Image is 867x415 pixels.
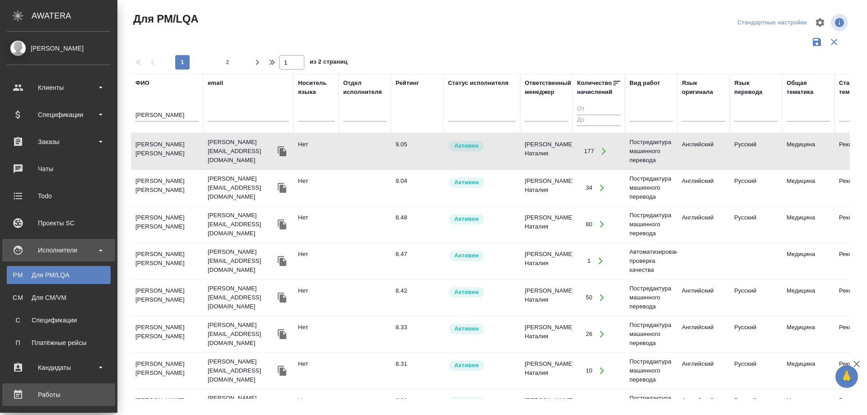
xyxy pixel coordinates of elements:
[782,282,834,313] td: Медицина
[208,284,275,311] p: [PERSON_NAME][EMAIL_ADDRESS][DOMAIN_NAME]
[396,79,419,88] div: Рейтинг
[448,323,516,335] div: Рядовой исполнитель: назначай с учетом рейтинга
[11,293,106,302] div: Для CM/VM
[448,79,508,88] div: Статус исполнителя
[734,79,778,97] div: Язык перевода
[448,177,516,189] div: Рядовой исполнитель: назначай с учетом рейтинга
[2,212,115,234] a: Проекты SC
[7,43,111,53] div: [PERSON_NAME]
[682,79,725,97] div: Язык оригинала
[677,135,730,167] td: Английский
[593,362,611,380] button: Открыть работы
[396,213,439,222] div: перевод хороший. Желательно использовать переводчика с редактором, но для несложных заказов возмо...
[7,361,111,374] div: Кандидаты
[131,12,198,26] span: Для PM/LQA
[454,178,479,187] p: Активен
[520,355,573,387] td: [PERSON_NAME] Наталия
[294,318,339,350] td: Нет
[625,170,677,206] td: Постредактура машинного перевода
[396,286,439,295] div: перевод хороший. Желательно использовать переводчика с редактором, но для несложных заказов возмо...
[520,282,573,313] td: [PERSON_NAME] Наталия
[448,140,516,152] div: Рядовой исполнитель: назначай с учетом рейтинга
[782,318,834,350] td: Медицина
[220,58,235,67] span: 2
[454,397,479,406] p: Активен
[396,140,439,149] div: перевод отличный. Редактура не нужна, корректор/ приемка по качеству может быть нужна
[520,135,573,167] td: [PERSON_NAME] Наталия
[520,209,573,240] td: [PERSON_NAME] Наталия
[730,172,782,204] td: Русский
[586,293,592,302] div: 50
[677,355,730,387] td: Английский
[11,338,106,347] div: Платёжные рейсы
[7,189,111,203] div: Todo
[7,388,111,401] div: Работы
[310,56,348,70] span: из 2 страниц
[343,79,387,97] div: Отдел исполнителя
[595,142,613,161] button: Открыть работы
[396,359,439,368] div: перевод хороший. Желательно использовать переводчика с редактором, но для несложных заказов возмо...
[208,357,275,384] p: [PERSON_NAME][EMAIL_ADDRESS][DOMAIN_NAME]
[7,216,111,230] div: Проекты SC
[591,252,610,270] button: Открыть работы
[625,206,677,242] td: Постредактура машинного перевода
[275,327,289,341] button: Скопировать
[7,81,111,94] div: Клиенты
[787,79,830,97] div: Общая тематика
[135,79,149,88] div: ФИО
[2,383,115,406] a: Работы
[730,318,782,350] td: Русский
[7,243,111,257] div: Исполнители
[586,220,592,229] div: 80
[208,211,275,238] p: [PERSON_NAME][EMAIL_ADDRESS][DOMAIN_NAME]
[448,213,516,225] div: Рядовой исполнитель: назначай с учетом рейтинга
[448,359,516,372] div: Рядовой исполнитель: назначай с учетом рейтинга
[831,14,850,31] span: Посмотреть информацию
[294,135,339,167] td: Нет
[2,158,115,180] a: Чаты
[298,79,334,97] div: Носитель языка
[294,209,339,240] td: Нет
[782,209,834,240] td: Медицина
[677,172,730,204] td: Английский
[208,174,275,201] p: [PERSON_NAME][EMAIL_ADDRESS][DOMAIN_NAME]
[677,282,730,313] td: Английский
[275,145,289,158] button: Скопировать
[454,141,479,150] p: Активен
[584,147,594,156] div: 177
[454,324,479,333] p: Активен
[275,254,289,268] button: Скопировать
[275,291,289,304] button: Скопировать
[525,79,571,97] div: Ответственный менеджер
[7,334,111,352] a: ППлатёжные рейсы
[577,115,620,126] input: До
[131,245,203,277] td: [PERSON_NAME] [PERSON_NAME]
[2,185,115,207] a: Todo
[782,135,834,167] td: Медицина
[782,245,834,277] td: Медицина
[625,353,677,389] td: Постредактура машинного перевода
[396,323,439,332] div: перевод хороший. Желательно использовать переводчика с редактором, но для несложных заказов возмо...
[625,280,677,316] td: Постредактура машинного перевода
[782,355,834,387] td: Медицина
[677,209,730,240] td: Английский
[396,250,439,259] div: перевод хороший. Желательно использовать переводчика с редактором, но для несложных заказов возмо...
[625,316,677,352] td: Постредактура машинного перевода
[730,209,782,240] td: Русский
[131,172,203,204] td: [PERSON_NAME] [PERSON_NAME]
[131,209,203,240] td: [PERSON_NAME] [PERSON_NAME]
[825,33,843,51] button: Сбросить фильтры
[208,321,275,348] p: [PERSON_NAME][EMAIL_ADDRESS][DOMAIN_NAME]
[577,79,612,97] div: Количество начислений
[520,172,573,204] td: [PERSON_NAME] Наталия
[7,289,111,307] a: CMДля CM/VM
[677,318,730,350] td: Английский
[275,218,289,231] button: Скопировать
[294,172,339,204] td: Нет
[396,396,439,405] div: перевод хороший. Желательно использовать переводчика с редактором, но для несложных заказов возмо...
[7,266,111,284] a: PMДля PM/LQA
[448,286,516,298] div: Рядовой исполнитель: назначай с учетом рейтинга
[454,251,479,260] p: Активен
[131,318,203,350] td: [PERSON_NAME] [PERSON_NAME]
[593,179,611,197] button: Открыть работы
